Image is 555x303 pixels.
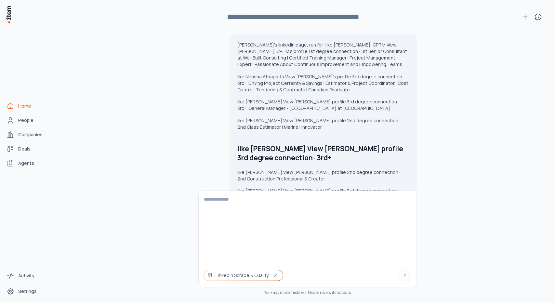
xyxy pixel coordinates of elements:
p: like [PERSON_NAME] View [PERSON_NAME] profile 3rd degree connection · 3rd+ Director at Seyspark E... [237,188,409,201]
p: like [PERSON_NAME] View [PERSON_NAME] profile 3rd degree connection · 3rd+ General Manager - [GEO... [237,99,409,112]
span: Home [18,103,31,109]
span: People [18,117,33,124]
a: Settings [4,285,53,298]
a: Companies [4,128,53,141]
a: Deals [4,142,53,155]
i: item [263,290,271,295]
button: LinkedIn Scrape & Qualify [204,270,283,281]
span: Companies [18,131,43,138]
img: Item Brain Logo [5,5,12,24]
button: New conversation [519,10,532,23]
button: View history [532,10,545,23]
span: Settings [18,288,37,295]
p: like Nirasha Athapattu View [PERSON_NAME]’s profile 3rd degree connection · 3rd+ Driving Project ... [237,73,409,93]
span: Deals [18,146,31,152]
img: account_manager [208,273,213,278]
p: [PERSON_NAME]'s linkedin page, run for: like [PERSON_NAME], CPTM View [PERSON_NAME], CPTM’s profi... [237,42,409,68]
p: like [PERSON_NAME] View [PERSON_NAME] profile 2nd degree connection · 2nd Glass Estimator | Marin... [237,117,409,130]
a: Activity [4,269,53,282]
a: Home [4,99,53,112]
p: like [PERSON_NAME] View [PERSON_NAME] profile 2nd degree connection · 2nd Construction Profession... [237,169,409,182]
span: Activity [18,272,34,279]
span: Agents [18,160,34,166]
a: Agents [4,157,53,170]
a: People [4,114,53,127]
span: LinkedIn Scrape & Qualify [216,272,269,279]
div: may make mistakes. Please review its outputs. [198,290,417,295]
h2: like [PERSON_NAME] View [PERSON_NAME] profile 3rd degree connection · 3rd+ [237,144,409,162]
